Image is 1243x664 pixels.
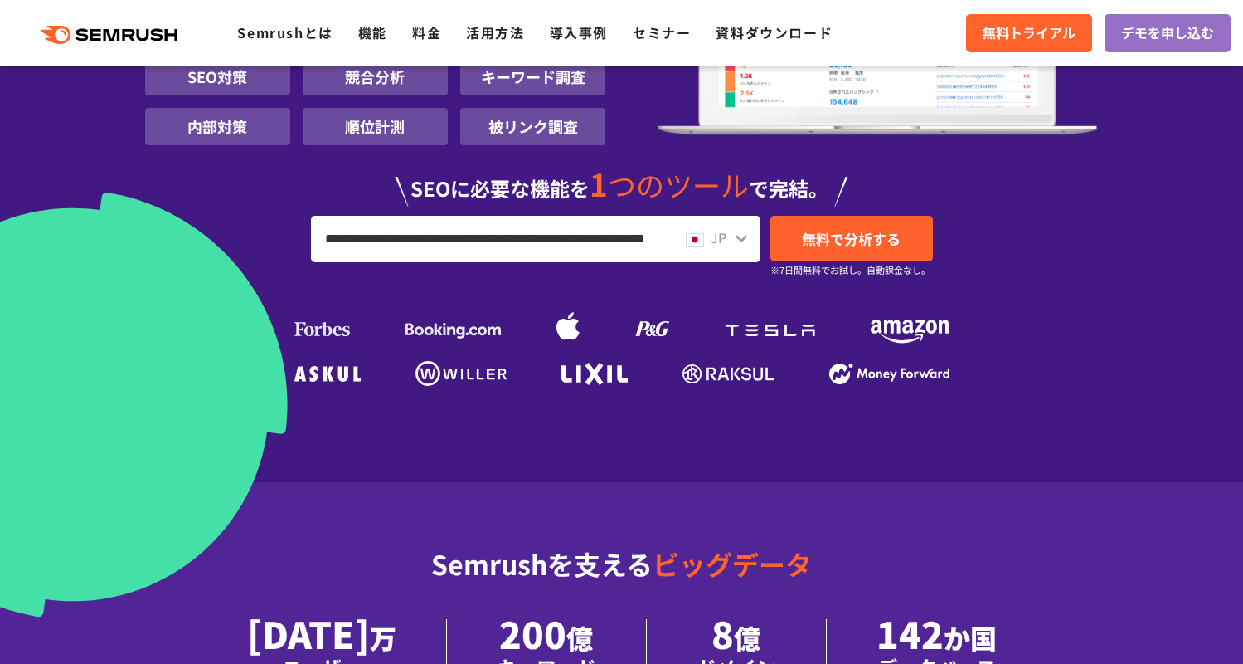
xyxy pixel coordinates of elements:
[312,217,671,261] input: URL、キーワードを入力してください
[711,227,726,247] span: JP
[716,22,833,42] a: 資料ダウンロード
[412,22,441,42] a: 料金
[145,535,1099,619] div: Semrushを支える
[590,161,608,206] span: 1
[608,164,749,205] span: つのツール
[566,618,593,657] span: 億
[460,108,605,145] li: 被リンク調査
[944,618,997,657] span: か国
[1105,14,1231,52] a: デモを申し込む
[770,262,930,278] small: ※7日間無料でお試し。自動課金なし。
[983,22,1075,44] span: 無料トライアル
[145,152,1099,207] div: SEOに必要な機能を
[749,173,828,203] span: で完結。
[460,58,605,95] li: キーワード調査
[145,58,290,95] li: SEO対策
[145,108,290,145] li: 内部対策
[802,228,901,249] span: 無料で分析する
[303,108,448,145] li: 順位計測
[358,22,387,42] a: 機能
[303,58,448,95] li: 競合分析
[1121,22,1214,44] span: デモを申し込む
[770,216,933,261] a: 無料で分析する
[653,544,812,583] span: ビッグデータ
[966,14,1092,52] a: 無料トライアル
[734,618,760,657] span: 億
[550,22,608,42] a: 導入事例
[466,22,524,42] a: 活用方法
[633,22,691,42] a: セミナー
[237,22,333,42] a: Semrushとは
